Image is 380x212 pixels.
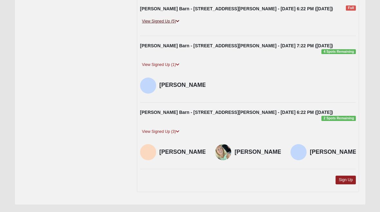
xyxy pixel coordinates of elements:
img: Kendall Tant [290,144,307,160]
img: Henry Carrow [140,144,156,160]
img: Kendall Tant [140,78,156,94]
a: View Signed Up (3) [140,128,181,135]
span: 4 Spots Remaining [321,49,356,54]
h4: [PERSON_NAME] [159,149,208,156]
h4: [PERSON_NAME] [159,82,208,89]
a: View Signed Up (1) [140,61,181,68]
a: View Signed Up (5) [140,18,181,25]
a: Sign Up [336,176,356,184]
img: Vicki Slaughter [215,144,231,160]
span: Full [346,5,356,11]
strong: [PERSON_NAME] Barn - [STREET_ADDRESS][PERSON_NAME] - [DATE] 6:22 PM ([DATE]) [140,110,333,115]
span: 2 Spots Remaining [321,116,356,121]
h4: [PERSON_NAME] [234,149,283,156]
strong: [PERSON_NAME] Barn - [STREET_ADDRESS][PERSON_NAME] - [DATE] 7:22 PM ([DATE]) [140,43,333,48]
h4: [PERSON_NAME] [310,149,358,156]
strong: [PERSON_NAME] Barn - [STREET_ADDRESS][PERSON_NAME] - [DATE] 6:22 PM ([DATE]) [140,6,333,11]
